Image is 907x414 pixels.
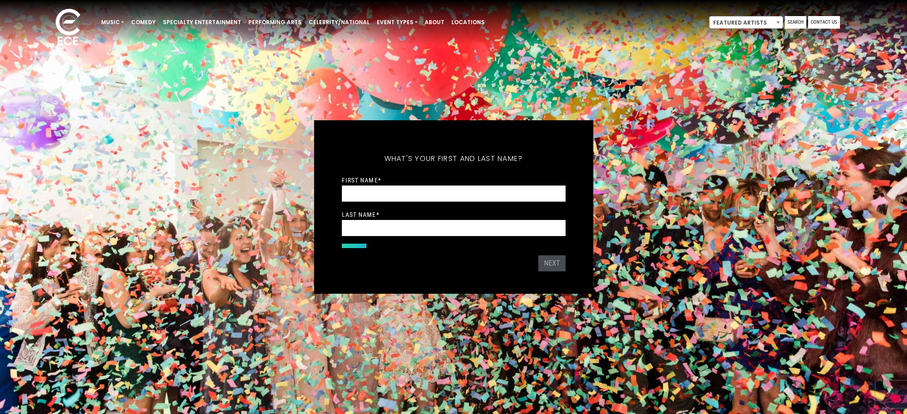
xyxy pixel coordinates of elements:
label: Last Name [342,211,379,219]
a: Comedy [128,15,159,30]
a: Search [785,16,806,29]
h5: What's your first and last name? [342,143,566,175]
a: Performing Arts [245,15,305,30]
label: First Name [342,176,381,184]
a: Specialty Entertainment [159,15,245,30]
img: ece_new_logo_whitev2-1.png [46,6,90,50]
a: Locations [448,15,488,30]
a: About [421,15,448,30]
a: Celebrity/National [305,15,373,30]
a: Music [98,15,128,30]
span: Featured Artists [709,16,783,29]
a: Contact Us [808,16,840,29]
a: Event Types [373,15,421,30]
span: Featured Artists [710,17,783,29]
